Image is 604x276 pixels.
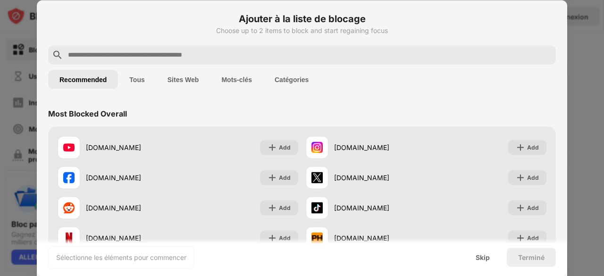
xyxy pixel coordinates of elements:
[527,203,539,212] div: Add
[527,142,539,152] div: Add
[311,142,323,153] img: favicons
[527,233,539,243] div: Add
[311,202,323,213] img: favicons
[311,232,323,243] img: favicons
[156,70,210,89] button: Sites Web
[86,233,178,243] div: [DOMAIN_NAME]
[63,202,75,213] img: favicons
[56,252,186,262] div: Sélectionne les éléments pour commencer
[210,70,263,89] button: Mots-clés
[86,203,178,213] div: [DOMAIN_NAME]
[476,253,490,261] div: Skip
[334,142,426,152] div: [DOMAIN_NAME]
[48,11,556,25] h6: Ajouter à la liste de blocage
[63,142,75,153] img: favicons
[48,109,127,118] div: Most Blocked Overall
[52,49,63,60] img: search.svg
[118,70,156,89] button: Tous
[279,173,291,182] div: Add
[48,70,118,89] button: Recommended
[63,172,75,183] img: favicons
[86,173,178,183] div: [DOMAIN_NAME]
[334,203,426,213] div: [DOMAIN_NAME]
[279,233,291,243] div: Add
[311,172,323,183] img: favicons
[263,70,320,89] button: Catégories
[63,232,75,243] img: favicons
[527,173,539,182] div: Add
[279,142,291,152] div: Add
[48,26,556,34] div: Choose up to 2 items to block and start regaining focus
[334,173,426,183] div: [DOMAIN_NAME]
[86,142,178,152] div: [DOMAIN_NAME]
[334,233,426,243] div: [DOMAIN_NAME]
[279,203,291,212] div: Add
[518,253,545,261] div: Terminé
